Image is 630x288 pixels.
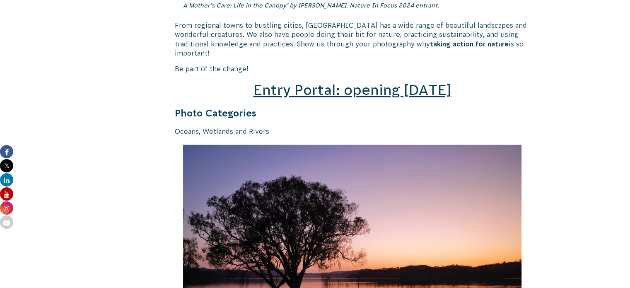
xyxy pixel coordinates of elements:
[175,108,256,119] strong: Photo Categories
[175,127,530,136] p: Oceans, Wetlands and Rivers
[175,64,530,73] p: Be part of the change!
[253,82,451,98] a: Entry Portal: opening [DATE]
[430,40,509,48] strong: taking action for nature
[183,2,439,9] em: A Mother’s Care: Life in the Canopy’ by [PERSON_NAME]. Nature In Focus 2024 entrant.
[175,21,530,58] p: From regional towns to bustling cities, [GEOGRAPHIC_DATA] has a wide range of beautiful landscape...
